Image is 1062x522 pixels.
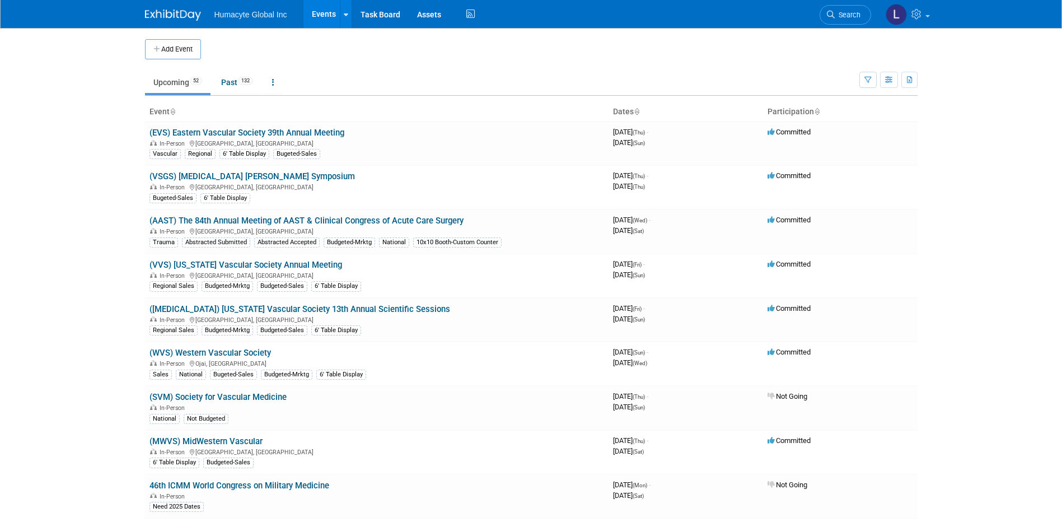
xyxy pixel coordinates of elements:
[613,358,647,367] span: [DATE]
[150,404,157,410] img: In-Person Event
[633,262,642,268] span: (Fri)
[647,128,648,136] span: -
[219,149,269,159] div: 6' Table Display
[814,107,820,116] a: Sort by Participation Type
[413,237,502,248] div: 10x10 Booth-Custom Counter
[324,237,375,248] div: Budgeted-Mrktg
[257,325,307,335] div: Budgeted-Sales
[613,481,651,489] span: [DATE]
[145,102,609,122] th: Event
[149,260,342,270] a: (VVS) [US_STATE] Vascular Society Annual Meeting
[768,260,811,268] span: Committed
[311,325,361,335] div: 6' Table Display
[150,316,157,322] img: In-Person Event
[149,436,263,446] a: (MWVS) MidWestern Vascular
[609,102,763,122] th: Dates
[160,228,188,235] span: In-Person
[149,171,355,181] a: (VSGS) [MEDICAL_DATA] [PERSON_NAME] Symposium
[633,404,645,411] span: (Sun)
[613,436,648,445] span: [DATE]
[203,458,254,468] div: Budgeted-Sales
[149,414,180,424] div: National
[190,77,202,85] span: 52
[633,482,647,488] span: (Mon)
[633,173,645,179] span: (Thu)
[145,10,201,21] img: ExhibitDay
[149,447,604,456] div: [GEOGRAPHIC_DATA], [GEOGRAPHIC_DATA]
[633,228,644,234] span: (Sat)
[149,138,604,147] div: [GEOGRAPHIC_DATA], [GEOGRAPHIC_DATA]
[149,304,450,314] a: ([MEDICAL_DATA]) [US_STATE] Vascular Society 13th Annual Scientific Sessions
[633,217,647,223] span: (Wed)
[214,10,287,19] span: Humacyte Global Inc
[633,438,645,444] span: (Thu)
[185,149,216,159] div: Regional
[835,11,860,19] span: Search
[149,502,204,512] div: Need 2025 Dates
[768,216,811,224] span: Committed
[149,392,287,402] a: (SVM) Society for Vascular Medicine
[613,491,644,500] span: [DATE]
[613,304,645,313] span: [DATE]
[768,481,807,489] span: Not Going
[886,4,907,25] img: Linda Hamilton
[647,392,648,400] span: -
[613,226,644,235] span: [DATE]
[200,193,250,203] div: 6' Table Display
[176,370,206,380] div: National
[149,271,604,279] div: [GEOGRAPHIC_DATA], [GEOGRAPHIC_DATA]
[613,216,651,224] span: [DATE]
[763,102,918,122] th: Participation
[149,193,197,203] div: Bugeted-Sales
[613,447,644,455] span: [DATE]
[613,392,648,400] span: [DATE]
[633,394,645,400] span: (Thu)
[311,281,361,291] div: 6' Table Display
[149,458,199,468] div: 6' Table Display
[633,184,645,190] span: (Thu)
[150,360,157,366] img: In-Person Event
[149,149,181,159] div: Vascular
[160,184,188,191] span: In-Person
[613,315,645,323] span: [DATE]
[149,481,329,491] a: 46th ICMM World Congress on Military Medicine
[820,5,871,25] a: Search
[647,348,648,356] span: -
[254,237,320,248] div: Abstracted Accepted
[202,281,253,291] div: Budgeted-Mrktg
[213,72,261,93] a: Past132
[613,403,645,411] span: [DATE]
[150,493,157,498] img: In-Person Event
[643,260,645,268] span: -
[160,316,188,324] span: In-Person
[150,272,157,278] img: In-Person Event
[316,370,366,380] div: 6' Table Display
[273,149,320,159] div: Bugeted-Sales
[768,348,811,356] span: Committed
[613,182,645,190] span: [DATE]
[150,184,157,189] img: In-Person Event
[160,449,188,456] span: In-Person
[150,140,157,146] img: In-Person Event
[149,370,172,380] div: Sales
[643,304,645,313] span: -
[768,304,811,313] span: Committed
[768,128,811,136] span: Committed
[150,449,157,454] img: In-Person Event
[149,325,198,335] div: Regional Sales
[613,128,648,136] span: [DATE]
[210,370,257,380] div: Bugeted-Sales
[633,360,647,366] span: (Wed)
[184,414,228,424] div: Not Budgeted
[633,129,645,136] span: (Thu)
[149,281,198,291] div: Regional Sales
[633,349,645,356] span: (Sun)
[202,325,253,335] div: Budgeted-Mrktg
[257,281,307,291] div: Budgeted-Sales
[768,436,811,445] span: Committed
[149,182,604,191] div: [GEOGRAPHIC_DATA], [GEOGRAPHIC_DATA]
[149,237,178,248] div: Trauma
[647,171,648,180] span: -
[160,272,188,279] span: In-Person
[149,128,344,138] a: (EVS) Eastern Vascular Society 39th Annual Meeting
